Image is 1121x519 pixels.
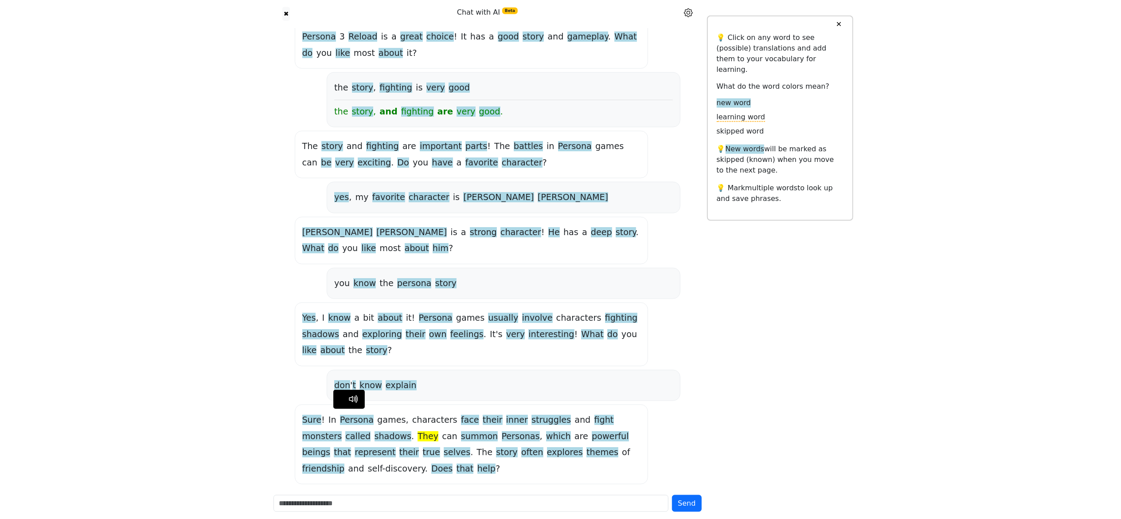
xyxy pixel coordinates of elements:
[345,431,371,442] span: called
[437,106,453,118] span: are
[538,192,608,203] span: [PERSON_NAME]
[409,192,449,203] span: character
[521,447,543,458] span: often
[352,380,356,391] span: t
[496,447,518,458] span: story
[461,227,466,238] span: a
[607,329,618,340] span: do
[359,380,382,391] span: know
[334,192,349,203] span: yes
[302,48,313,59] span: do
[334,380,350,391] span: don
[494,141,510,152] span: The
[349,192,352,203] span: ,
[343,329,359,340] span: and
[621,329,637,340] span: you
[457,464,474,475] span: that
[483,415,503,426] span: their
[429,329,447,340] span: own
[302,447,331,458] span: beings
[321,141,343,152] span: story
[386,380,417,391] span: explain
[528,329,574,340] span: interesting
[352,83,374,94] span: story
[366,141,399,152] span: fighting
[717,144,844,176] p: 💡 will be marked as skipped (known) when you move to the next page.
[567,31,608,43] span: gameplay
[717,98,751,108] span: new word
[616,227,636,238] span: story
[595,141,624,152] span: games
[400,31,423,43] span: great
[302,157,317,169] span: can
[594,415,614,426] span: fight
[412,415,457,426] span: characters
[453,192,460,203] span: is
[336,48,350,59] span: like
[366,345,388,356] span: story
[334,106,348,118] span: the
[321,415,325,426] span: !
[745,184,797,192] span: multiple words
[375,431,412,442] span: shadows
[470,447,473,458] span: .
[401,106,434,118] span: fighting
[355,447,395,458] span: represent
[608,31,611,43] span: .
[399,447,419,458] span: their
[334,447,351,458] span: that
[433,243,449,254] span: him
[444,447,470,458] span: selves
[348,345,363,356] span: the
[282,7,290,21] a: ✖
[548,227,560,238] span: He
[350,380,352,391] span: '
[348,31,377,43] span: Reload
[302,141,318,152] span: The
[500,106,503,118] span: .
[502,8,518,14] span: Beta
[373,83,376,94] span: ,
[361,243,376,254] span: like
[302,329,340,340] span: shadows
[498,329,503,340] span: s
[622,447,630,458] span: of
[457,106,475,118] span: very
[454,31,457,43] span: !
[412,313,415,324] span: !
[302,415,322,426] span: Sure
[449,83,470,94] span: good
[406,415,409,426] span: ,
[302,227,373,238] span: [PERSON_NAME]
[547,31,563,43] span: and
[347,141,363,152] span: and
[302,313,316,324] span: Yes
[302,431,342,442] span: monsters
[502,431,540,442] span: Personas
[316,313,318,324] span: ,
[672,495,701,512] button: Send
[363,313,374,324] span: bit
[498,31,519,43] span: good
[302,464,345,475] span: friendship
[379,278,394,289] span: the
[546,431,571,442] span: which
[574,431,588,442] span: are
[355,192,369,203] span: my
[456,313,484,324] span: games
[717,32,844,75] p: 💡 Click on any word to see (possible) translations and add them to your vocabulary for learning.
[426,31,454,43] span: choice
[342,243,358,254] span: you
[340,31,345,43] span: 3
[320,345,345,356] span: about
[543,157,547,169] span: ?
[354,48,375,59] span: most
[522,313,553,324] span: involve
[302,31,336,43] span: Persona
[354,313,359,324] span: a
[328,313,351,324] span: know
[302,345,317,356] span: like
[540,431,543,442] span: ,
[461,31,467,43] span: It
[514,141,543,152] span: battles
